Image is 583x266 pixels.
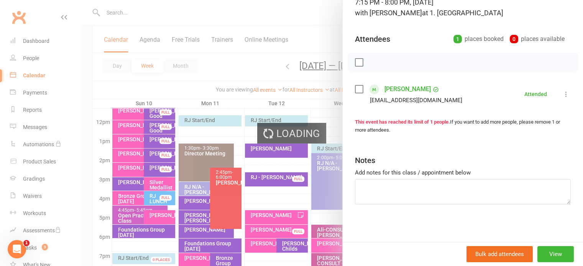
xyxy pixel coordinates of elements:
span: at 1. [GEOGRAPHIC_DATA] [422,9,503,17]
button: View [537,246,574,262]
div: 0 [510,35,518,43]
div: If you want to add more people, please remove 1 or more attendees. [355,118,571,134]
strong: This event has reached its limit of 1 people. [355,119,450,125]
div: Add notes for this class / appointment below [355,168,571,177]
button: Bulk add attendees [466,246,533,262]
div: places available [510,34,565,44]
div: places booked [453,34,504,44]
iframe: Intercom live chat [8,240,26,258]
div: Attendees [355,34,390,44]
span: with [PERSON_NAME] [355,9,422,17]
a: [PERSON_NAME] [384,83,431,95]
div: [EMAIL_ADDRESS][DOMAIN_NAME] [370,95,462,105]
span: 1 [23,240,30,246]
div: 1 [453,35,462,43]
div: Notes [355,155,375,166]
div: Attended [524,91,547,97]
